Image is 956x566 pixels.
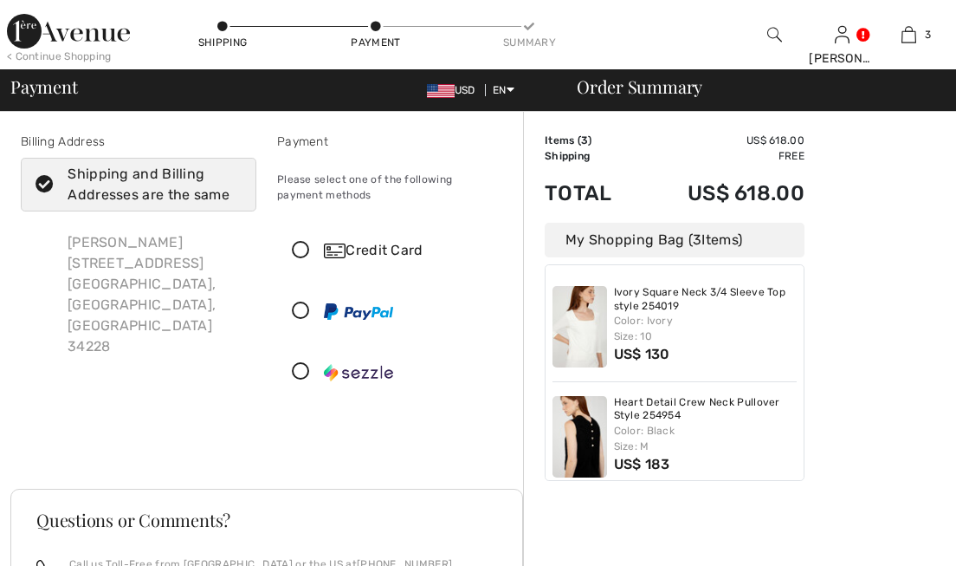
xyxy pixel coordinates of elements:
td: US$ 618.00 [639,164,804,223]
img: Ivory Square Neck 3/4 Sleeve Top style 254019 [552,286,607,368]
div: [PERSON_NAME] [809,49,874,68]
img: search the website [767,24,782,45]
div: My Shopping Bag ( Items) [545,223,804,257]
span: US$ 130 [614,346,670,362]
td: Items ( ) [545,133,639,148]
a: 3 [876,24,941,45]
img: Heart Detail Crew Neck Pullover Style 254954 [552,396,607,478]
span: US$ 183 [614,456,670,472]
div: < Continue Shopping [7,49,112,64]
div: Please select one of the following payment methods [277,158,513,217]
span: USD [427,84,482,96]
img: My Info [835,24,849,45]
h3: Questions or Comments? [36,511,497,529]
img: Sezzle [324,364,393,381]
div: Color: Ivory Size: 10 [614,313,798,344]
div: [PERSON_NAME] [STREET_ADDRESS] [GEOGRAPHIC_DATA], [GEOGRAPHIC_DATA], [GEOGRAPHIC_DATA] 34228 [54,218,256,371]
span: 3 [693,231,701,248]
a: Sign In [835,26,849,42]
img: 1ère Avenue [7,14,130,49]
div: Shipping [197,35,249,50]
div: Order Summary [556,78,946,95]
div: Payment [277,133,513,151]
a: Heart Detail Crew Neck Pullover Style 254954 [614,396,798,423]
div: Payment [350,35,402,50]
div: Color: Black Size: M [614,423,798,454]
div: Shipping and Billing Addresses are the same [68,164,230,205]
div: Credit Card [324,240,501,261]
td: Shipping [545,148,639,164]
span: Payment [10,78,77,95]
img: Credit Card [324,244,346,258]
img: My Bag [901,24,916,45]
span: EN [493,84,514,96]
td: Total [545,164,639,223]
span: 3 [581,134,588,146]
td: US$ 618.00 [639,133,804,148]
div: Summary [503,35,555,50]
img: PayPal [324,303,393,320]
td: Free [639,148,804,164]
span: 3 [925,27,931,42]
a: Ivory Square Neck 3/4 Sleeve Top style 254019 [614,286,798,313]
div: Billing Address [21,133,256,151]
img: US Dollar [427,84,455,98]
